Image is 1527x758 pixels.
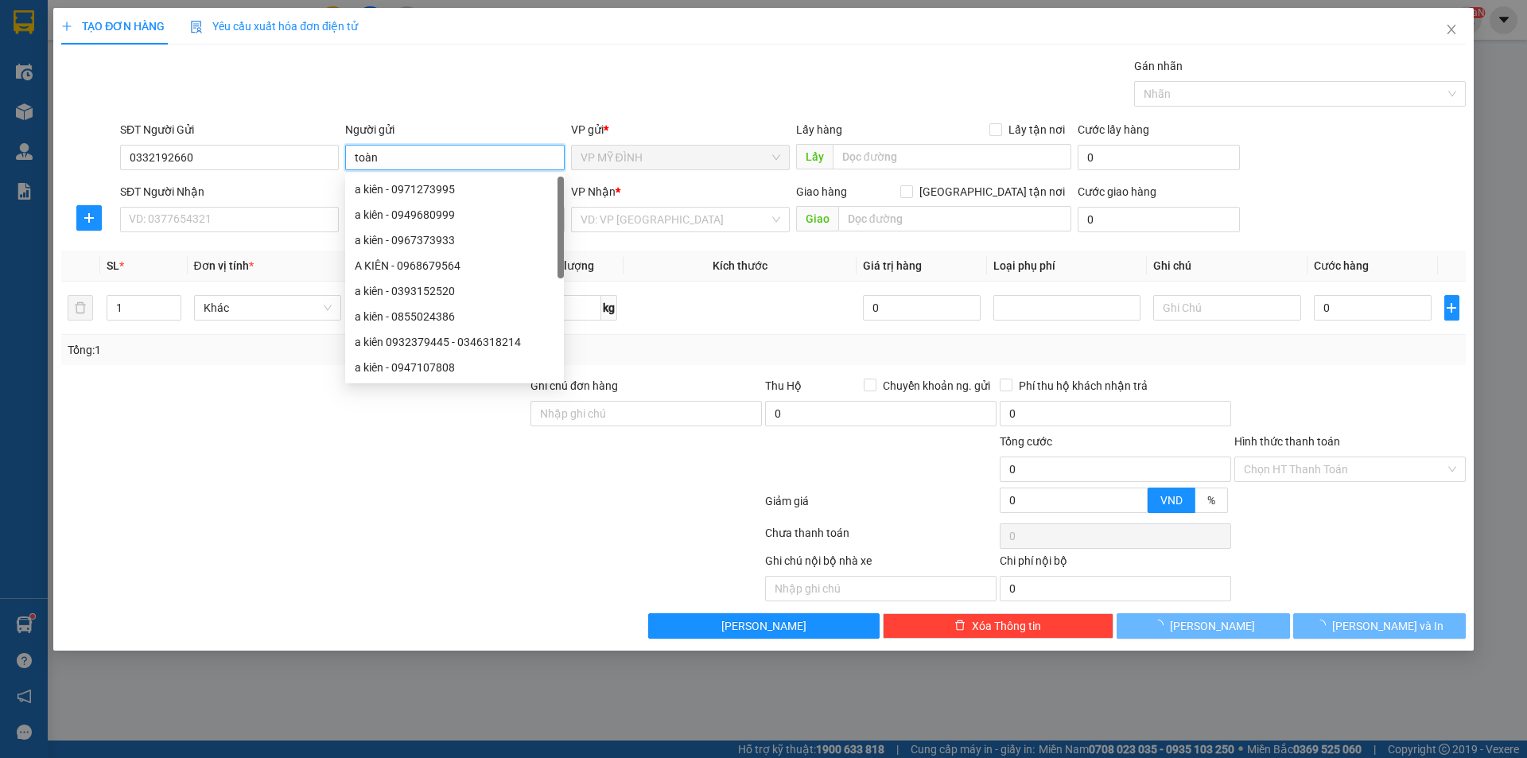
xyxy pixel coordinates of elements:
input: Dọc đường [838,206,1071,231]
div: a kiên - 0949680999 [355,206,554,224]
span: Thu Hộ [765,379,802,392]
span: VND [1160,494,1183,507]
span: loading [1315,620,1332,631]
span: Phí thu hộ khách nhận trả [1012,377,1154,395]
div: a kiên - 0393152520 [355,282,554,300]
strong: CHUYỂN PHÁT NHANH AN PHÚ QUÝ [20,13,134,64]
span: Giá trị hàng [863,259,922,272]
div: a kiên - 0855024386 [355,308,554,325]
span: [GEOGRAPHIC_DATA], [GEOGRAPHIC_DATA] ↔ [GEOGRAPHIC_DATA] [18,68,136,122]
div: Người gửi [345,121,564,138]
label: Cước lấy hàng [1078,123,1149,136]
div: a kiên - 0971273995 [355,181,554,198]
div: SĐT Người Gửi [120,121,339,138]
span: VP MỸ ĐÌNH [581,146,780,169]
span: SL [107,259,119,272]
img: logo [8,86,16,165]
span: Tổng cước [1000,435,1052,448]
div: SĐT Người Nhận [120,183,339,200]
button: delete [68,295,93,321]
span: Cước hàng [1314,259,1369,272]
span: [GEOGRAPHIC_DATA] tận nơi [913,183,1071,200]
label: Cước giao hàng [1078,185,1156,198]
div: a kiên - 0947107808 [355,359,554,376]
input: Cước lấy hàng [1078,145,1240,170]
span: delete [954,620,966,632]
span: % [1207,494,1215,507]
div: a kiên - 0967373933 [345,227,564,253]
span: plus [1445,301,1459,314]
div: Ghi chú nội bộ nhà xe [765,552,997,576]
span: [PERSON_NAME] [721,617,806,635]
label: Hình thức thanh toán [1234,435,1340,448]
span: Xóa Thông tin [972,617,1041,635]
label: Gán nhãn [1134,60,1183,72]
span: Giao hàng [796,185,847,198]
th: Loại phụ phí [987,251,1147,282]
button: plus [76,205,102,231]
div: a kiên - 0393152520 [345,278,564,304]
span: Kích thước [713,259,767,272]
span: TẠO ĐƠN HÀNG [61,20,165,33]
th: Ghi chú [1147,251,1307,282]
button: [PERSON_NAME] [648,613,880,639]
div: a kiên 0932379445 - 0346318214 [345,329,564,355]
div: a kiên - 0947107808 [345,355,564,380]
span: Lấy [796,144,833,169]
span: [PERSON_NAME] [1170,617,1255,635]
span: Chuyển khoản ng. gửi [876,377,997,395]
span: VP Nhận [571,185,616,198]
span: plus [61,21,72,32]
div: Chi phí nội bộ [1000,552,1231,576]
div: VP gửi [571,121,790,138]
div: a kiên 0932379445 - 0346318214 [355,333,554,351]
span: loading [1152,620,1170,631]
span: plus [77,212,101,224]
label: Ghi chú đơn hàng [530,379,618,392]
span: Khác [204,296,332,320]
button: deleteXóa Thông tin [883,613,1114,639]
span: Định lượng [537,259,593,272]
button: Close [1429,8,1474,52]
span: Yêu cầu xuất hóa đơn điện tử [190,20,358,33]
input: 0 [863,295,981,321]
div: Chưa thanh toán [763,524,998,552]
button: [PERSON_NAME] [1117,613,1289,639]
div: a kiên - 0949680999 [345,202,564,227]
div: A KIÊN - 0968679564 [355,257,554,274]
div: Giảm giá [763,492,998,520]
span: Lấy hàng [796,123,842,136]
div: a kiên - 0967373933 [355,231,554,249]
div: a kiên - 0855024386 [345,304,564,329]
input: Ghi chú đơn hàng [530,401,762,426]
span: kg [601,295,617,321]
input: Ghi Chú [1153,295,1300,321]
input: Dọc đường [833,144,1071,169]
input: Cước giao hàng [1078,207,1240,232]
div: A KIÊN - 0968679564 [345,253,564,278]
img: icon [190,21,203,33]
div: Tổng: 1 [68,341,589,359]
button: [PERSON_NAME] và In [1293,613,1466,639]
span: Đơn vị tính [194,259,254,272]
span: close [1445,23,1458,36]
div: a kiên - 0971273995 [345,177,564,202]
span: Lấy tận nơi [1002,121,1071,138]
span: Giao [796,206,838,231]
input: Nhập ghi chú [765,576,997,601]
span: [PERSON_NAME] và In [1332,617,1443,635]
button: plus [1444,295,1459,321]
